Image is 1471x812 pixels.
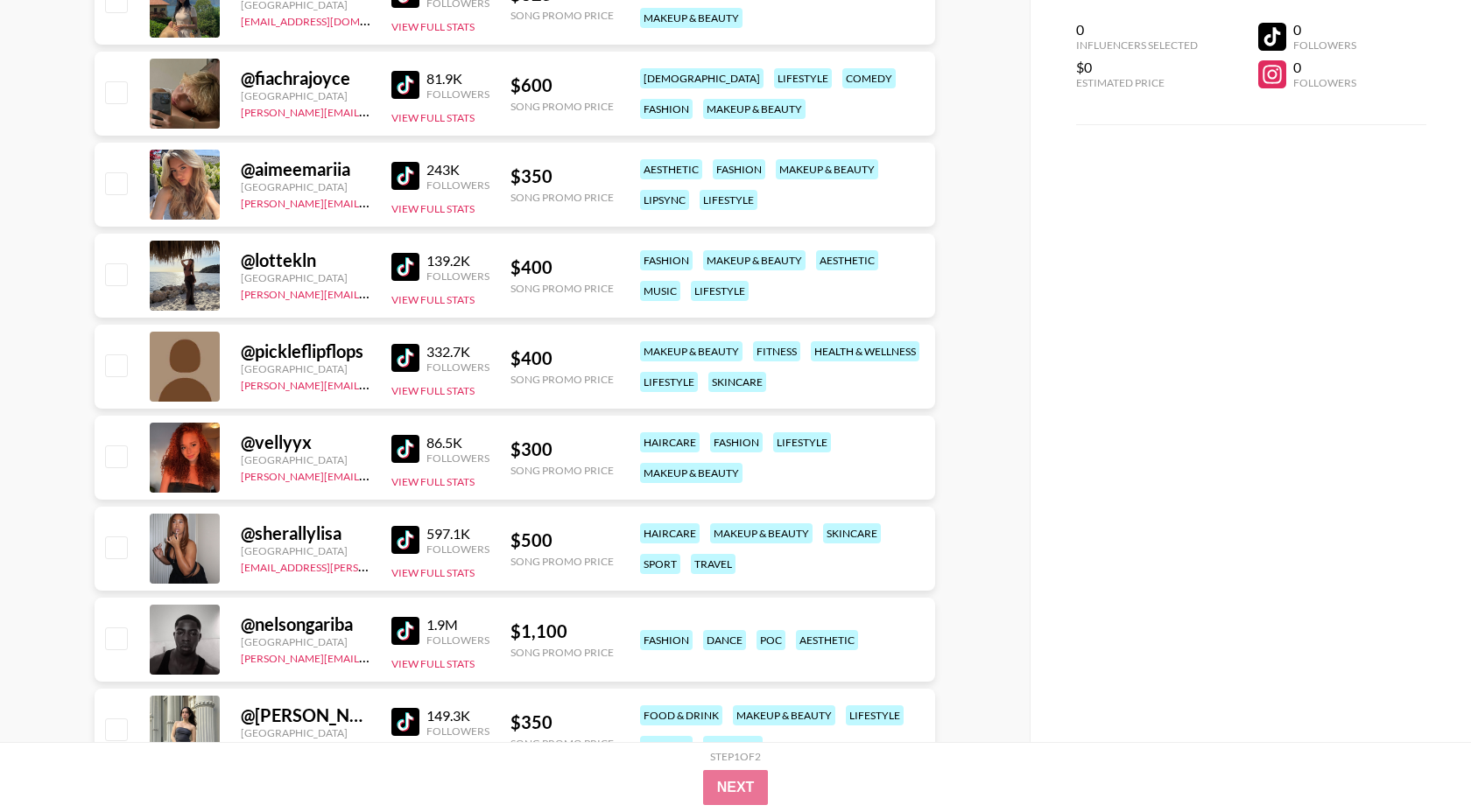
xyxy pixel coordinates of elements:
a: [PERSON_NAME][EMAIL_ADDRESS][DOMAIN_NAME] [241,466,500,483]
div: 1.9M [426,616,489,633]
div: Followers [426,724,489,738]
div: 243K [426,161,489,178]
div: lipsync [640,190,689,210]
div: lifestyle [846,705,904,725]
a: [PERSON_NAME][EMAIL_ADDRESS][DOMAIN_NAME] [241,193,500,210]
div: Followers [426,87,489,101]
div: fashion [640,630,693,650]
div: [GEOGRAPHIC_DATA] [241,362,370,375]
div: $ 300 [510,438,614,460]
div: Song Promo Price [510,464,614,477]
div: @ fiachrajoyce [241,67,370,89]
a: [PERSON_NAME][EMAIL_ADDRESS][PERSON_NAME][DOMAIN_NAME] [241,375,583,392]
div: makeup & beauty [640,8,743,28]
div: 332.7K [426,343,489,360]
img: TikTok [391,162,419,190]
div: poc [757,630,785,650]
div: aesthetic [816,250,878,270]
button: View Full Stats [391,657,475,670]
div: fashion [640,99,693,119]
div: comedy [842,68,896,88]
div: skincare [823,523,881,543]
div: Song Promo Price [510,282,614,295]
div: $ 500 [510,529,614,551]
div: Followers [1293,76,1356,89]
div: @ pickleflipflops [241,340,370,362]
div: skincare [708,372,766,392]
div: @ [PERSON_NAME].x33 [241,704,370,726]
div: Step 1 of 2 [710,750,761,763]
div: [GEOGRAPHIC_DATA] [241,635,370,648]
div: Song Promo Price [510,191,614,204]
a: [PERSON_NAME][EMAIL_ADDRESS][DOMAIN_NAME] [241,102,500,119]
div: $ 1,100 [510,620,614,642]
div: Song Promo Price [510,646,614,659]
div: @ lottekln [241,249,370,271]
div: [GEOGRAPHIC_DATA] [241,726,370,739]
img: TikTok [391,617,419,645]
div: Followers [426,542,489,556]
div: Song Promo Price [510,100,614,113]
div: Song Promo Price [510,373,614,386]
div: $ 350 [510,711,614,733]
div: [GEOGRAPHIC_DATA] [241,453,370,466]
a: [PERSON_NAME][EMAIL_ADDRESS][DOMAIN_NAME] [241,648,500,665]
div: $ 400 [510,256,614,278]
div: lifestyle [640,372,698,392]
div: fitness [753,341,800,361]
div: 597.1K [426,525,489,542]
div: fashion [640,736,693,756]
div: makeup & beauty [733,705,835,725]
div: Followers [426,451,489,465]
div: $ 350 [510,165,614,187]
div: Followers [426,633,489,647]
a: [EMAIL_ADDRESS][PERSON_NAME][DOMAIN_NAME] [241,557,500,574]
button: View Full Stats [391,202,475,215]
button: View Full Stats [391,20,475,33]
div: dance [703,630,746,650]
iframe: Drift Widget Chat Controller [1383,724,1450,791]
div: $ 600 [510,74,614,96]
div: fashion [640,250,693,270]
div: 139.2K [426,252,489,269]
div: Song Promo Price [510,737,614,750]
div: lifestyle [773,432,831,452]
button: View Full Stats [391,293,475,306]
div: 0 [1293,21,1356,38]
div: $0 [1076,59,1198,76]
div: @ aimeemariia [241,158,370,180]
div: fashion [710,432,763,452]
div: @ vellyyx [241,431,370,453]
div: makeup & beauty [710,523,813,543]
div: Followers [1293,38,1356,52]
div: makeup & beauty [640,341,743,361]
img: TikTok [391,71,419,99]
a: [EMAIL_ADDRESS][DOMAIN_NAME] [241,11,417,28]
div: [GEOGRAPHIC_DATA] [241,544,370,557]
div: haircare [703,736,763,756]
button: View Full Stats [391,384,475,397]
div: makeup & beauty [703,250,806,270]
div: Influencers Selected [1076,38,1198,52]
div: fashion [713,159,765,179]
button: View Full Stats [391,475,475,488]
div: [GEOGRAPHIC_DATA] [241,180,370,193]
div: Song Promo Price [510,555,614,568]
img: TikTok [391,253,419,281]
img: TikTok [391,435,419,463]
a: [PERSON_NAME][EMAIL_ADDRESS][DOMAIN_NAME] [241,284,500,301]
img: TikTok [391,526,419,554]
div: [DEMOGRAPHIC_DATA] [640,68,764,88]
button: Next [703,770,769,805]
div: Followers [426,269,489,283]
img: TikTok [391,344,419,372]
div: @ nelsongariba [241,613,370,635]
div: haircare [640,432,700,452]
div: lifestyle [700,190,757,210]
div: @ sherallylisa [241,522,370,544]
button: View Full Stats [391,111,475,124]
div: health & wellness [811,341,919,361]
div: 0 [1076,21,1198,38]
img: TikTok [391,708,419,736]
div: lifestyle [691,281,749,301]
